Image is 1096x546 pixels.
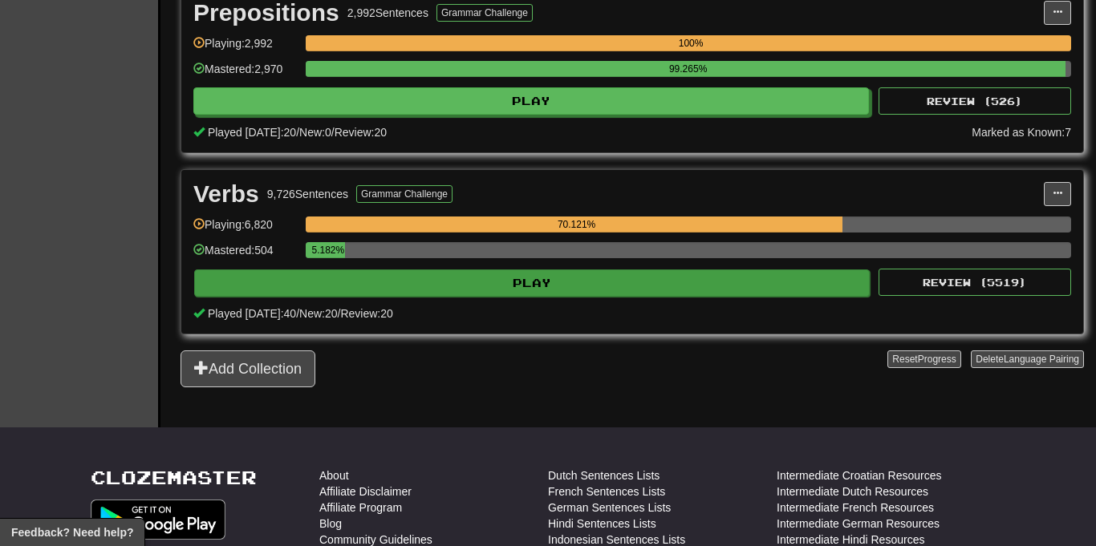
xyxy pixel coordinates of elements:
div: Mastered: 2,970 [193,61,298,87]
a: Dutch Sentences Lists [548,467,660,483]
div: 2,992 Sentences [347,5,428,21]
a: Hindi Sentences Lists [548,516,656,532]
div: Prepositions [193,1,339,25]
a: Affiliate Disclaimer [319,483,412,499]
span: Played [DATE]: 40 [208,307,296,320]
button: Grammar Challenge [436,4,533,22]
div: 5.182% [311,242,345,258]
div: Playing: 2,992 [193,35,298,62]
div: 70.121% [311,216,842,233]
span: New: 0 [299,126,331,139]
a: Clozemaster [91,467,257,487]
span: / [331,126,335,139]
a: Intermediate French Resources [777,499,934,516]
img: Get it on Google Play [91,499,225,540]
div: Playing: 6,820 [193,216,298,243]
button: Play [194,269,870,297]
a: About [319,467,349,483]
a: Intermediate Croatian Resources [777,467,941,483]
div: 100% [311,35,1071,51]
a: French Sentences Lists [548,483,665,499]
span: Review: 20 [335,126,387,139]
button: Add Collection [181,350,315,387]
button: Review (5519) [879,269,1071,296]
a: Intermediate German Resources [777,516,940,532]
span: Review: 20 [340,307,392,320]
span: Progress [918,354,956,365]
span: Language Pairing [1004,354,1079,365]
button: DeleteLanguage Pairing [971,350,1084,368]
a: Intermediate Dutch Resources [777,483,928,499]
a: Blog [319,516,342,532]
div: Mastered: 504 [193,242,298,269]
div: Verbs [193,182,259,206]
div: 99.265% [311,61,1066,77]
button: Grammar Challenge [356,185,453,203]
div: Marked as Known: 7 [972,124,1071,140]
span: New: 20 [299,307,337,320]
button: Review (526) [879,87,1071,115]
span: / [296,126,299,139]
button: Play [193,87,869,115]
button: ResetProgress [887,350,960,368]
span: / [338,307,341,320]
span: Open feedback widget [11,524,133,540]
span: / [296,307,299,320]
span: Played [DATE]: 20 [208,126,296,139]
a: Affiliate Program [319,499,402,516]
a: German Sentences Lists [548,499,671,516]
div: 9,726 Sentences [267,186,348,202]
